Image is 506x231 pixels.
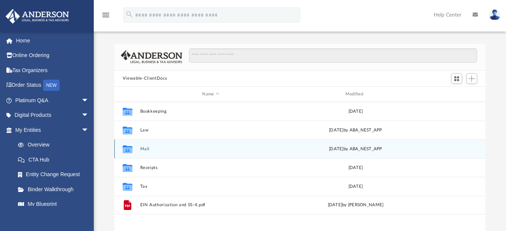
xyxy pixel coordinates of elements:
[451,73,462,84] button: Switch to Grid View
[5,63,100,78] a: Tax Organizers
[140,165,281,170] button: Receipts
[5,33,100,48] a: Home
[140,109,281,114] button: Bookkeeping
[285,146,426,152] div: [DATE] by ABA_NEST_APP
[285,183,426,190] div: [DATE]
[11,197,96,212] a: My Blueprint
[43,80,60,91] div: NEW
[123,75,167,82] button: Viewable-ClientDocs
[285,108,426,115] div: [DATE]
[5,108,100,123] a: Digital Productsarrow_drop_down
[140,91,281,98] div: Name
[140,203,281,208] button: EIN Authorization and SS-4.pdf
[11,137,100,152] a: Overview
[125,10,134,18] i: search
[285,202,426,209] div: [DATE] by [PERSON_NAME]
[5,122,100,137] a: My Entitiesarrow_drop_down
[285,91,426,98] div: Modified
[101,11,110,20] i: menu
[81,93,96,108] span: arrow_drop_down
[11,152,100,167] a: CTA Hub
[140,128,281,133] button: Law
[429,91,482,98] div: id
[81,108,96,123] span: arrow_drop_down
[466,73,477,84] button: Add
[5,93,100,108] a: Platinum Q&Aarrow_drop_down
[285,165,426,171] div: [DATE]
[81,122,96,138] span: arrow_drop_down
[101,14,110,20] a: menu
[140,184,281,189] button: Tax
[5,78,100,93] a: Order StatusNEW
[140,146,281,151] button: Mail
[285,127,426,134] div: [DATE] by ABA_NEST_APP
[118,91,137,98] div: id
[11,167,100,182] a: Entity Change Request
[3,9,71,24] img: Anderson Advisors Platinum Portal
[5,48,100,63] a: Online Ordering
[11,182,100,197] a: Binder Walkthrough
[489,9,500,20] img: User Pic
[189,48,477,63] input: Search files and folders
